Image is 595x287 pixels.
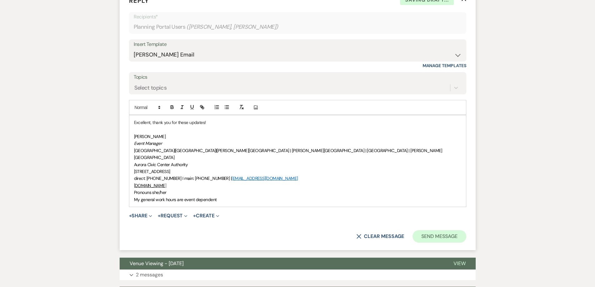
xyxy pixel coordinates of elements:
[134,148,442,160] span: [PERSON_NAME][GEOGRAPHIC_DATA] | [PERSON_NAME][GEOGRAPHIC_DATA] | [GEOGRAPHIC_DATA] | [PERSON_NAM...
[120,258,444,270] button: Venue Viewing - [DATE]
[134,40,462,49] div: Insert Template
[134,13,462,21] p: Recipients*
[129,213,152,218] button: Share
[134,197,217,202] span: My general work hours are event dependent
[134,134,166,139] span: [PERSON_NAME]
[231,176,298,181] a: [EMAIL_ADDRESS][DOMAIN_NAME]
[134,119,461,126] p: Excellent, thank you for these updates!
[134,73,462,82] label: Topics
[444,258,476,270] button: View
[134,162,188,167] span: Aurora Civic Center Authority
[136,271,163,279] p: 2 messages
[158,213,187,218] button: Request
[120,270,476,280] button: 2 messages
[134,190,166,195] span: Pronouns she/her
[193,213,219,218] button: Create
[134,183,166,188] a: [DOMAIN_NAME]
[413,230,466,243] button: Send Message
[193,213,196,218] span: +
[423,63,466,68] a: Manage Templates
[216,148,217,153] strong: |
[134,148,174,153] span: [GEOGRAPHIC_DATA]
[175,148,216,153] span: [GEOGRAPHIC_DATA]
[134,21,462,33] div: Planning Portal Users
[356,234,404,239] button: Clear message
[158,213,161,218] span: +
[134,84,167,92] div: Select topics
[454,260,466,267] span: View
[134,169,170,174] span: [STREET_ADDRESS]
[134,141,162,146] em: Event Manager
[130,260,184,267] span: Venue Viewing - [DATE]
[174,148,175,153] strong: |
[134,176,232,181] span: direct: [PHONE_NUMBER] I main: [PHONE_NUMBER] |
[186,23,278,31] span: ( [PERSON_NAME], [PERSON_NAME] )
[129,213,132,218] span: +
